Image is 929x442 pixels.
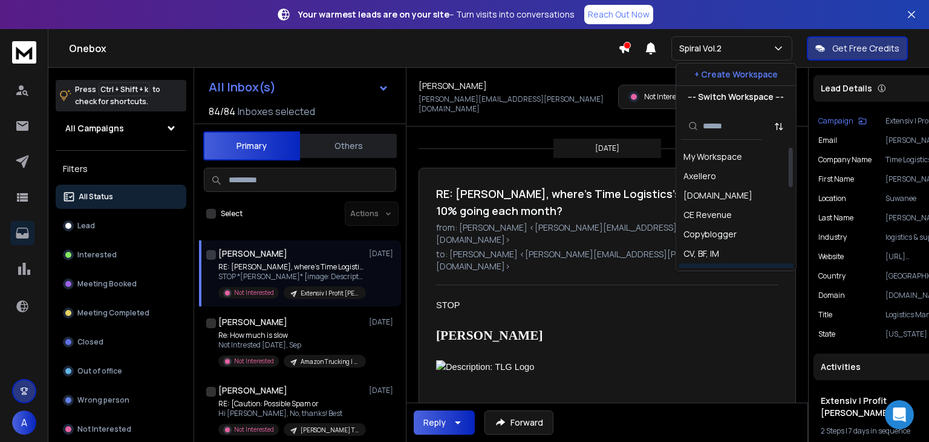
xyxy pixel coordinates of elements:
h1: [PERSON_NAME] [218,316,287,328]
button: Interested [56,243,186,267]
h1: RE: [PERSON_NAME], where’s Time Logistics’s 5–10% going each month? [436,185,699,219]
p: website [818,252,844,262]
p: RE: [Caution: Possible Spam or [218,399,363,409]
p: Reach Out Now [588,8,650,21]
img: Description: TLG Logo [436,360,616,432]
div: CE Revenue [683,209,732,221]
p: Email [818,136,837,145]
p: Country [818,271,846,281]
span: 2 Steps [821,426,844,436]
p: RE: [PERSON_NAME], where’s Time Logistics’s [218,262,363,272]
p: State [818,329,835,339]
p: Re: How much is slow [218,331,363,340]
p: domain [818,291,845,300]
button: Others [300,133,397,159]
h1: [PERSON_NAME] [218,384,287,397]
button: Lead [56,214,186,238]
p: Get Free Credits [832,42,899,54]
p: Extensiv | Profit [PERSON_NAME] [301,289,359,298]
p: All Status [79,192,113,202]
p: + Create Workspace [694,68,778,81]
h1: All Campaigns [65,122,124,134]
p: Wrong person [77,395,129,405]
p: [DATE] [369,317,396,327]
p: Not Interested [234,357,274,366]
p: Last Name [818,213,853,223]
button: Reply [414,411,475,435]
p: Meeting Completed [77,308,149,318]
h1: Onebox [69,41,618,56]
p: Company Name [818,155,872,165]
p: Not Interested [644,92,690,102]
div: [DOMAIN_NAME] [683,190,752,202]
p: Out of office [77,366,122,376]
span: STOP [436,300,460,310]
p: Amazon Trucking | Operational Visibility [301,357,359,366]
p: Not Interested [77,424,131,434]
button: Get Free Credits [807,36,908,61]
strong: Your warmest leads are on your site [298,8,449,20]
button: All Campaigns [56,116,186,140]
span: 84 / 84 [209,104,235,119]
h3: Inboxes selected [238,104,315,119]
div: My Workspace [683,151,742,163]
p: Meeting Booked [77,279,137,289]
p: Campaign [818,116,853,126]
button: Primary [203,131,300,160]
button: Out of office [56,359,186,383]
span: [PERSON_NAME] [436,328,543,343]
button: Wrong person [56,388,186,412]
button: Campaign [818,116,867,126]
button: Sort by Sort A-Z [767,114,791,139]
p: to: [PERSON_NAME] <[PERSON_NAME][EMAIL_ADDRESS][PERSON_NAME][DOMAIN_NAME]> [436,248,778,272]
p: Not Intrested [DATE], Sep [218,340,363,350]
p: Lead [77,221,95,231]
p: title [818,310,832,320]
p: [DATE] [369,249,396,259]
h1: [PERSON_NAME] [419,80,487,92]
p: Closed [77,337,103,347]
p: Interested [77,250,117,260]
button: Forward [484,411,553,435]
div: Reply [423,417,446,429]
p: [PERSON_NAME] Trucking | Flatbed freight [301,426,359,435]
button: Meeting Booked [56,272,186,296]
p: [DATE] [369,386,396,395]
p: from: [PERSON_NAME] <[PERSON_NAME][EMAIL_ADDRESS][PERSON_NAME][DOMAIN_NAME]> [436,222,778,246]
img: logo [12,41,36,64]
h1: All Inbox(s) [209,81,276,93]
button: + Create Workspace [676,64,796,85]
div: CV, BF, IM [683,248,719,260]
span: 7 days in sequence [849,426,910,436]
h1: [PERSON_NAME] [218,248,287,260]
a: Reach Out Now [584,5,653,24]
p: STOP *[PERSON_NAME]* [image: Description: [218,272,363,282]
p: [DATE] [595,143,619,153]
p: [PERSON_NAME][EMAIL_ADDRESS][PERSON_NAME][DOMAIN_NAME] [419,94,604,114]
p: location [818,194,846,203]
p: Spiral Vol.2 [679,42,726,54]
p: – Turn visits into conversations [298,8,575,21]
div: Cynethiq [683,267,720,279]
h3: Filters [56,160,186,177]
p: industry [818,233,847,242]
p: Not Interested [234,288,274,297]
p: Lead Details [821,82,872,94]
div: Axellero [683,170,716,182]
button: Closed [56,330,186,354]
button: A [12,411,36,435]
p: First Name [818,174,854,184]
button: Not Interested [56,417,186,441]
p: Hi [PERSON_NAME], No, thanks! Best [218,409,363,418]
button: All Inbox(s) [199,75,399,99]
p: Not Interested [234,425,274,434]
div: Open Intercom Messenger [885,400,914,429]
button: All Status [56,185,186,209]
span: Ctrl + Shift + k [99,82,150,96]
p: --- Switch Workspace --- [688,91,784,103]
div: Copyblogger [683,228,737,240]
button: Meeting Completed [56,301,186,325]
